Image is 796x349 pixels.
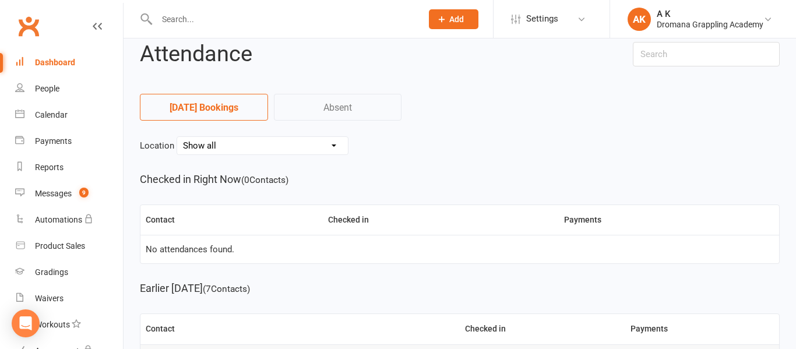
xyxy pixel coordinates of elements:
input: Search [633,42,780,66]
th: Checked in [323,205,559,235]
small: ( 7 Contacts) [203,284,250,294]
div: Messages [35,189,72,198]
th: Contact [140,205,323,235]
small: ( 0 Contacts) [241,175,288,185]
div: Automations [35,215,82,224]
td: No attendances found. [140,235,779,264]
div: Open Intercom Messenger [12,309,40,337]
div: Payments [35,136,72,146]
div: Location [140,136,780,155]
input: Search... [153,11,414,27]
a: Absent [274,94,402,121]
a: Gradings [15,259,123,285]
div: Workouts [35,320,70,329]
div: AK [628,8,651,31]
div: Product Sales [35,241,85,251]
a: Dashboard [15,50,123,76]
button: Add [429,9,478,29]
th: Payments [559,205,779,235]
a: Messages 9 [15,181,123,207]
div: Dashboard [35,58,75,67]
a: Workouts [15,312,123,338]
div: People [35,84,59,93]
div: Reports [35,163,64,172]
div: A K [657,9,763,19]
a: Waivers [15,285,123,312]
a: Automations [15,207,123,233]
span: Add [449,15,464,24]
a: Payments [15,128,123,154]
a: People [15,76,123,102]
div: Waivers [35,294,64,303]
th: Contact [140,314,460,344]
a: Calendar [15,102,123,128]
span: Settings [526,6,558,32]
h5: Checked in Right Now [140,171,780,188]
th: Payments [625,314,779,344]
a: Product Sales [15,233,123,259]
h2: Attendance [140,42,615,66]
h5: Earlier [DATE] [140,280,780,297]
a: Reports [15,154,123,181]
span: 9 [79,188,89,198]
div: Calendar [35,110,68,119]
a: Clubworx [14,12,43,41]
div: Gradings [35,267,68,277]
a: [DATE] Bookings [140,94,268,121]
th: Checked in [460,314,625,344]
div: Dromana Grappling Academy [657,19,763,30]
